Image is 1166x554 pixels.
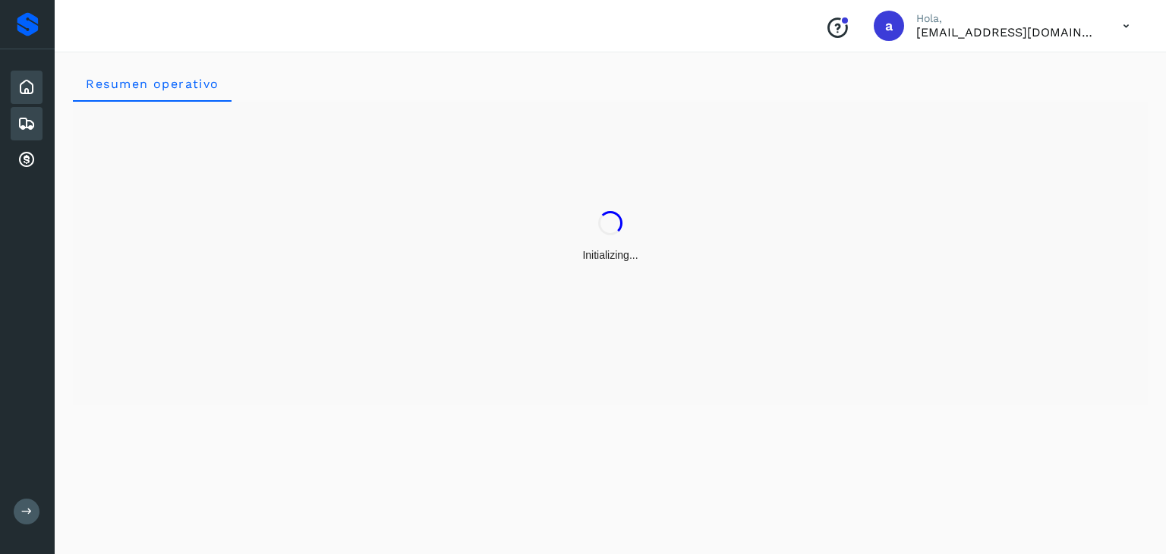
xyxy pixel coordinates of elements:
p: Hola, [916,12,1098,25]
div: Embarques [11,107,43,140]
span: Resumen operativo [85,77,219,91]
div: Inicio [11,71,43,104]
p: aux.facturacion@atpilot.mx [916,25,1098,39]
div: Cuentas por cobrar [11,143,43,177]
